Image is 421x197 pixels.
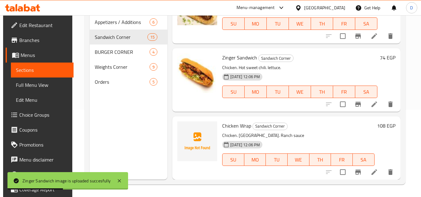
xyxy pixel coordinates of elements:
[351,97,366,112] button: Branch-specific-item
[150,64,157,70] span: 9
[95,33,147,41] div: Sandwich Corner
[259,55,293,62] span: Sandwich Corner
[377,121,395,130] h6: 108 EGP
[237,4,275,12] div: Menu-management
[358,87,375,96] span: SA
[309,153,331,166] button: TH
[228,74,262,80] span: [DATE] 12:06 PM
[19,186,69,193] span: Coverage Report
[11,77,74,92] a: Full Menu View
[147,33,157,41] div: items
[247,155,264,164] span: MO
[269,87,286,96] span: TU
[383,97,398,112] button: delete
[21,51,69,59] span: Menus
[16,81,69,89] span: Full Menu View
[383,165,398,180] button: delete
[228,142,262,148] span: [DATE] 12:06 PM
[16,66,69,74] span: Sections
[90,30,167,45] div: Sandwich Corner15
[90,45,167,59] div: BURGER CORNER4
[353,153,375,166] button: SA
[90,74,167,89] div: Orders5
[19,156,69,163] span: Menu disclaimer
[290,155,307,164] span: WE
[6,167,74,182] a: Upsell
[16,96,69,104] span: Edit Menu
[311,17,333,30] button: TH
[19,141,69,148] span: Promotions
[95,63,150,71] span: Weights Corner
[19,126,69,134] span: Coupons
[90,15,167,30] div: Appetizers / Additions6
[150,49,157,55] span: 4
[266,153,288,166] button: TU
[19,111,69,119] span: Choice Groups
[225,19,242,28] span: SU
[150,79,157,85] span: 5
[267,17,289,30] button: TU
[244,153,266,166] button: MO
[148,34,157,40] span: 15
[19,36,69,44] span: Branches
[90,12,167,92] nav: Menu sections
[253,123,287,130] span: Sandwich Corner
[150,18,157,26] div: items
[222,132,374,139] p: Chicken. [GEOGRAPHIC_DATA]. Ranch sauce
[371,32,378,40] a: Edit menu item
[313,19,331,28] span: TH
[269,19,286,28] span: TU
[11,63,74,77] a: Sections
[371,101,378,108] a: Edit menu item
[6,18,74,33] a: Edit Restaurant
[291,87,309,96] span: WE
[333,155,350,164] span: FR
[358,19,375,28] span: SA
[95,78,150,86] span: Orders
[19,21,69,29] span: Edit Restaurant
[383,29,398,44] button: delete
[351,29,366,44] button: Branch-specific-item
[22,177,111,184] div: Zinger Sandwich image is uploaded succesfully
[267,86,289,98] button: TU
[222,64,377,72] p: Chicken. Hot sweet chili. lettuce.
[177,121,217,161] img: Chicken Wrap
[222,53,257,62] span: Zinger Sandwich
[289,86,311,98] button: WE
[351,165,366,180] button: Branch-specific-item
[222,17,245,30] button: SU
[336,87,353,96] span: FR
[95,48,150,56] span: BURGER CORNER
[288,153,309,166] button: WE
[331,153,353,166] button: FR
[6,137,74,152] a: Promotions
[6,33,74,48] a: Branches
[336,166,349,179] span: Select to update
[336,19,353,28] span: FR
[245,17,267,30] button: MO
[95,18,150,26] div: Appetizers / Additions
[355,155,372,164] span: SA
[268,155,285,164] span: TU
[6,107,74,122] a: Choice Groups
[177,53,217,93] img: Zinger Sandwich
[311,86,333,98] button: TH
[304,4,345,11] div: [GEOGRAPHIC_DATA]
[150,19,157,25] span: 6
[333,86,355,98] button: FR
[380,53,395,62] h6: 74 EGP
[355,17,377,30] button: SA
[410,4,413,11] span: D
[11,92,74,107] a: Edit Menu
[291,19,309,28] span: WE
[336,30,349,43] span: Select to update
[150,48,157,56] div: items
[333,17,355,30] button: FR
[6,182,74,197] a: Coverage Report
[245,86,267,98] button: MO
